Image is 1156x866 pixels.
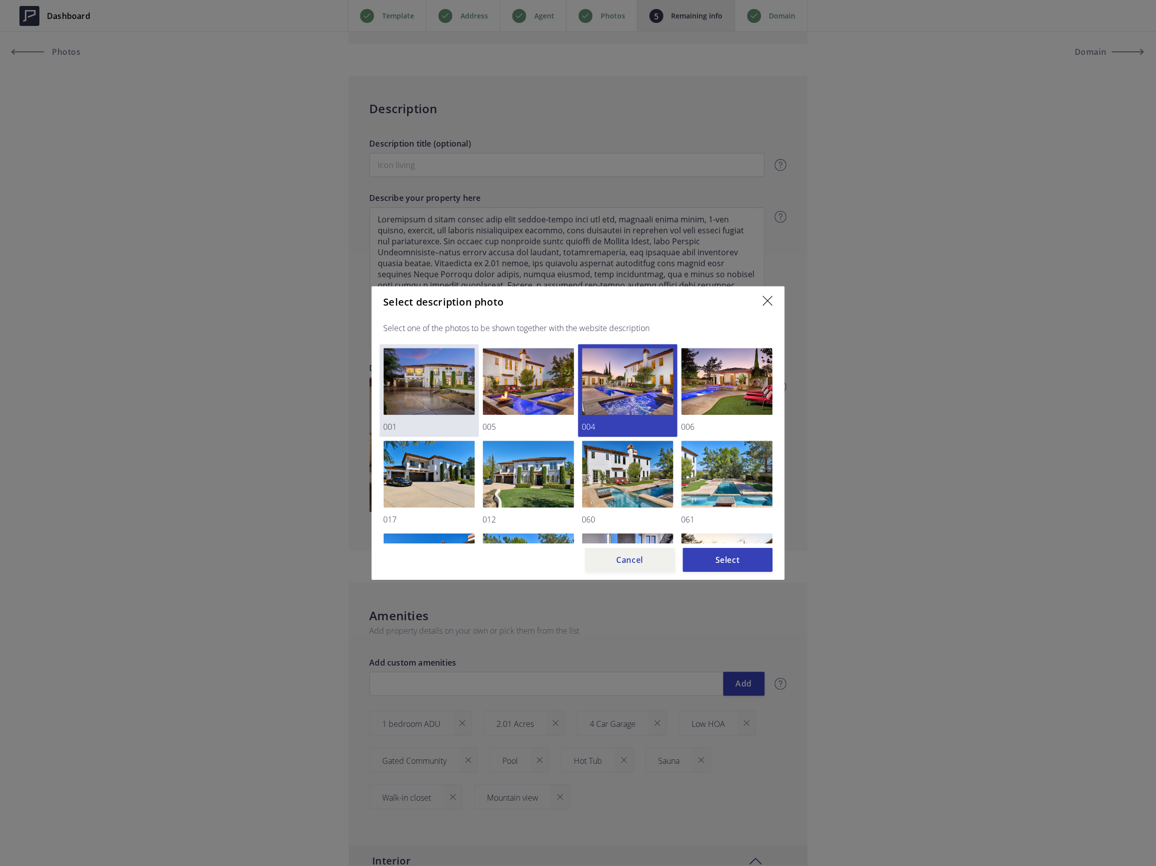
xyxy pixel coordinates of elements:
[384,514,475,525] p: 017
[384,296,504,308] h5: Select description photo
[682,514,773,525] p: 061
[384,322,773,334] p: Select one of the photos to be shown together with the website description
[763,296,773,306] img: close
[585,548,675,572] button: Cancel
[582,514,674,525] p: 060
[582,421,674,433] p: 004
[483,421,574,433] p: 005
[683,548,773,572] button: Select
[682,421,773,433] p: 006
[384,421,475,433] p: 001
[483,514,574,525] p: 012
